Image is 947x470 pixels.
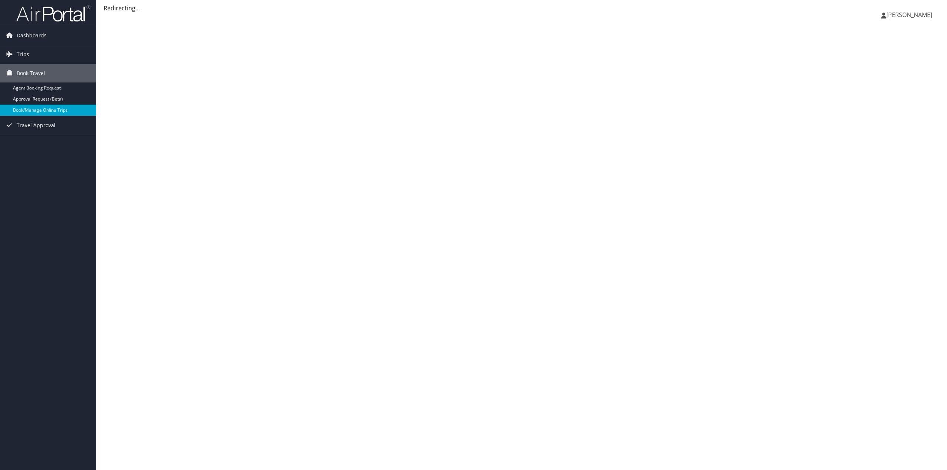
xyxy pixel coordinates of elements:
span: Trips [17,45,29,64]
span: Dashboards [17,26,47,45]
span: Travel Approval [17,116,55,135]
a: [PERSON_NAME] [881,4,940,26]
img: airportal-logo.png [16,5,90,22]
span: Book Travel [17,64,45,82]
span: [PERSON_NAME] [886,11,932,19]
div: Redirecting... [104,4,940,13]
